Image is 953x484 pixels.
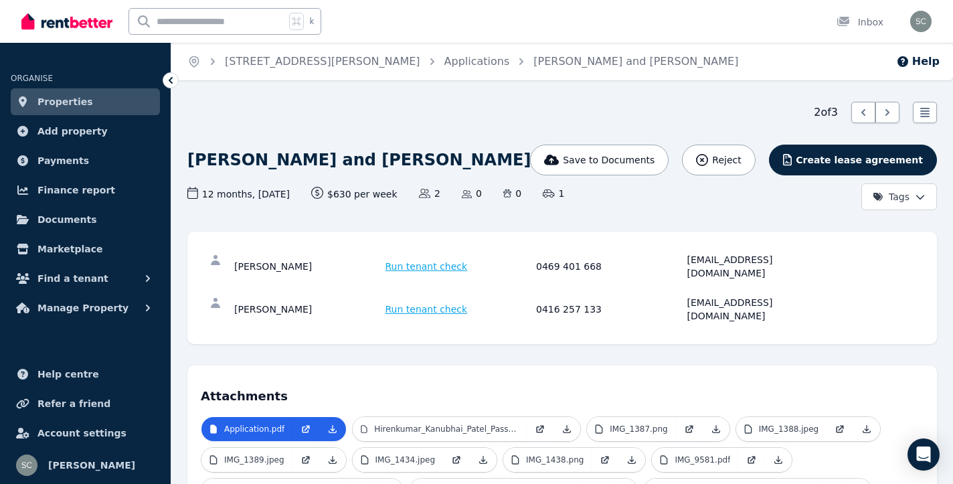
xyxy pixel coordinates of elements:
a: Download Attachment [703,417,729,441]
a: Download Attachment [470,448,497,472]
p: Hirenkumar_Kanubhai_Patel_Passport.pdf [374,424,519,434]
p: Application.pdf [224,424,284,434]
p: IMG_1434.jpeg [375,455,436,465]
span: $630 per week [311,187,398,201]
button: Create lease agreement [769,145,937,175]
span: Run tenant check [385,260,468,273]
span: Properties [37,94,93,110]
div: Inbox [837,15,883,29]
a: Marketplace [11,236,160,262]
a: Payments [11,147,160,174]
a: Open in new Tab [443,448,470,472]
button: Manage Property [11,295,160,321]
span: Add property [37,123,108,139]
span: ORGANISE [11,74,53,83]
span: Documents [37,212,97,228]
h1: [PERSON_NAME] and [PERSON_NAME] [187,149,531,171]
div: [PERSON_NAME] [234,253,381,280]
span: Refer a friend [37,396,110,412]
a: Download Attachment [553,417,580,441]
a: Application.pdf [201,417,292,441]
span: Help centre [37,366,99,382]
a: Finance report [11,177,160,204]
a: Open in new Tab [592,448,618,472]
a: Download Attachment [765,448,792,472]
a: IMG_1387.png [587,417,675,441]
div: [EMAIL_ADDRESS][DOMAIN_NAME] [687,253,835,280]
div: 0469 401 668 [536,253,683,280]
a: Open in new Tab [738,448,765,472]
img: susan campbell [910,11,932,32]
nav: Breadcrumb [171,43,754,80]
span: 0 [503,187,521,200]
img: susan campbell [16,455,37,476]
span: k [309,16,314,27]
a: Download Attachment [853,417,880,441]
a: Hirenkumar_Kanubhai_Patel_Passport.pdf [353,417,527,441]
a: Account settings [11,420,160,447]
button: Find a tenant [11,265,160,292]
p: IMG_1387.png [610,424,667,434]
button: Reject [682,145,755,175]
span: Finance report [37,182,115,198]
span: 12 months , [DATE] [187,187,290,201]
a: Download Attachment [319,417,346,441]
a: Open in new Tab [676,417,703,441]
a: Open in new Tab [827,417,853,441]
span: Run tenant check [385,303,468,316]
a: Download Attachment [618,448,645,472]
a: [PERSON_NAME] and [PERSON_NAME] [533,55,738,68]
a: Add property [11,118,160,145]
div: 0416 257 133 [536,296,683,323]
a: Documents [11,206,160,233]
a: [STREET_ADDRESS][PERSON_NAME] [225,55,420,68]
span: Payments [37,153,89,169]
a: Properties [11,88,160,115]
a: Open in new Tab [292,417,319,441]
span: 2 [419,187,440,200]
span: Find a tenant [37,270,108,287]
span: Marketplace [37,241,102,257]
span: Account settings [37,425,126,441]
p: IMG_1389.jpeg [224,455,284,465]
div: [PERSON_NAME] [234,296,381,323]
a: IMG_1434.jpeg [353,448,444,472]
div: [EMAIL_ADDRESS][DOMAIN_NAME] [687,296,835,323]
a: Open in new Tab [292,448,319,472]
p: IMG_9581.pdf [675,455,730,465]
a: Refer a friend [11,390,160,417]
a: Help centre [11,361,160,388]
span: [PERSON_NAME] [48,457,135,473]
span: Save to Documents [563,153,655,167]
span: 2 of 3 [814,104,838,120]
img: RentBetter [21,11,112,31]
a: Download Attachment [319,448,346,472]
button: Help [896,54,940,70]
a: IMG_1389.jpeg [201,448,292,472]
a: Open in new Tab [527,417,553,441]
span: 1 [543,187,564,200]
span: Reject [712,153,741,167]
button: Save to Documents [530,145,669,175]
h4: Attachments [201,379,924,406]
span: 0 [462,187,482,200]
a: Applications [444,55,510,68]
p: IMG_1438.png [526,455,584,465]
a: IMG_9581.pdf [652,448,738,472]
span: Tags [873,190,909,204]
p: IMG_1388.jpeg [759,424,819,434]
a: IMG_1438.png [503,448,592,472]
button: Tags [861,183,937,210]
a: IMG_1388.jpeg [736,417,827,441]
span: Manage Property [37,300,128,316]
div: Open Intercom Messenger [907,438,940,471]
span: Create lease agreement [796,153,923,167]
